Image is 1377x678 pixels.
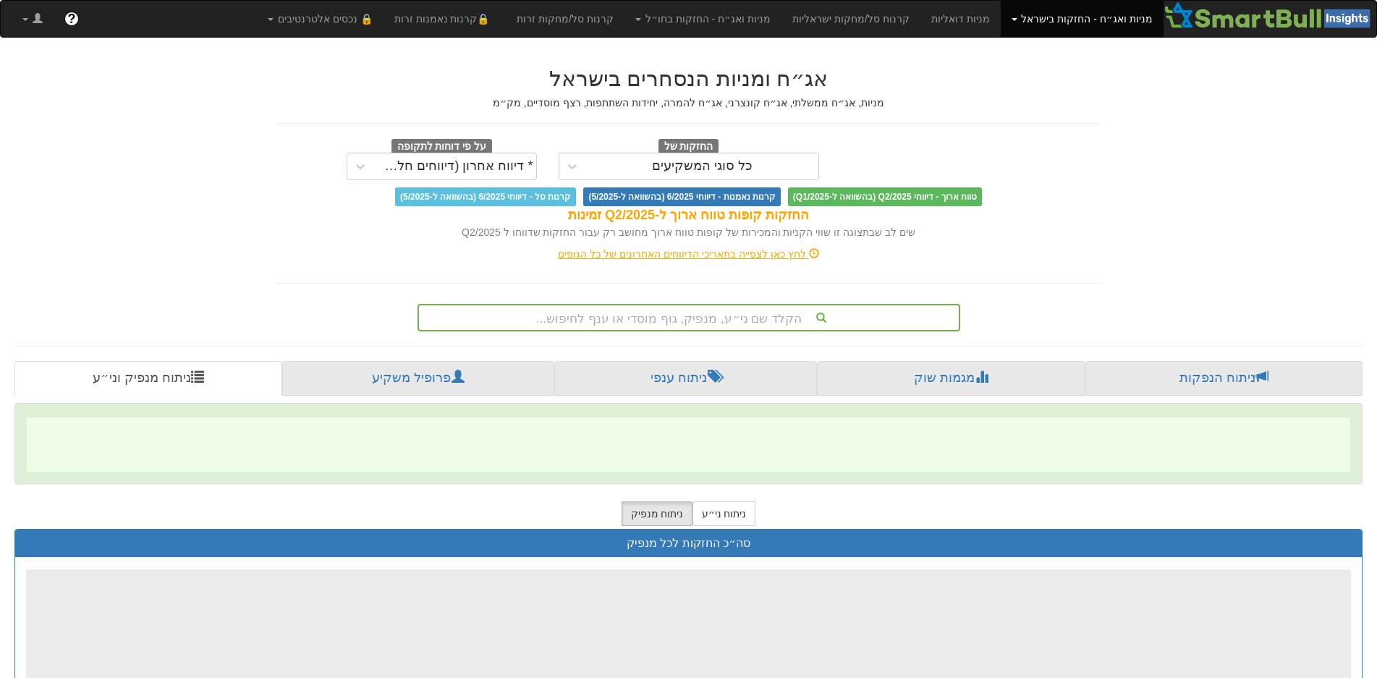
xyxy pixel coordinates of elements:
[788,187,982,206] span: טווח ארוך - דיווחי Q2/2025 (בהשוואה ל-Q1/2025)
[276,98,1101,109] h5: מניות, אג״ח ממשלתי, אג״ח קונצרני, אג״ח להמרה, יחידות השתתפות, רצף מוסדיים, מק״מ
[624,1,781,37] a: מניות ואג״ח - החזקות בחו״ל
[14,361,282,396] a: ניתוח מנפיק וני״ע
[692,501,756,526] button: ניתוח ני״ע
[266,247,1112,261] div: לחץ כאן לצפייה בתאריכי הדיווחים האחרונים של כל הגופים
[276,225,1101,240] div: שים לב שבתצוגה זו שווי הקניות והמכירות של קופות טווח ארוך מחושב רק עבור החזקות שדווחו ל Q2/2025
[395,187,576,206] span: קרנות סל - דיווחי 6/2025 (בהשוואה ל-5/2025)
[54,1,90,37] a: ?
[622,501,693,526] button: ניתוח מנפיק
[1164,1,1376,30] img: Smartbull
[583,187,780,206] span: קרנות נאמנות - דיווחי 6/2025 (בהשוואה ל-5/2025)
[282,361,554,396] a: פרופיל משקיע
[276,206,1101,225] div: החזקות קופות טווח ארוך ל-Q2/2025 זמינות
[652,159,753,174] div: כל סוגי המשקיעים
[1001,1,1164,37] a: מניות ואג״ח - החזקות בישראל
[26,537,1351,550] h3: סה״כ החזקות לכל מנפיק
[377,159,533,174] div: * דיווח אחרון (דיווחים חלקיים)
[67,12,75,26] span: ?
[257,1,384,37] a: 🔒 נכסים אלטרנטיבים
[391,139,492,155] span: על פי דוחות לתקופה
[1085,361,1363,396] a: ניתוח הנפקות
[554,361,817,396] a: ניתוח ענפי
[817,361,1085,396] a: מגמות שוק
[27,418,1350,472] span: ‌
[506,1,624,37] a: קרנות סל/מחקות זרות
[920,1,1001,37] a: מניות דואליות
[781,1,920,37] a: קרנות סל/מחקות ישראליות
[384,1,507,37] a: 🔒קרנות נאמנות זרות
[276,67,1101,90] h2: אג״ח ומניות הנסחרים בישראל
[419,305,959,330] div: הקלד שם ני״ע, מנפיק, גוף מוסדי או ענף לחיפוש...
[658,139,719,155] span: החזקות של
